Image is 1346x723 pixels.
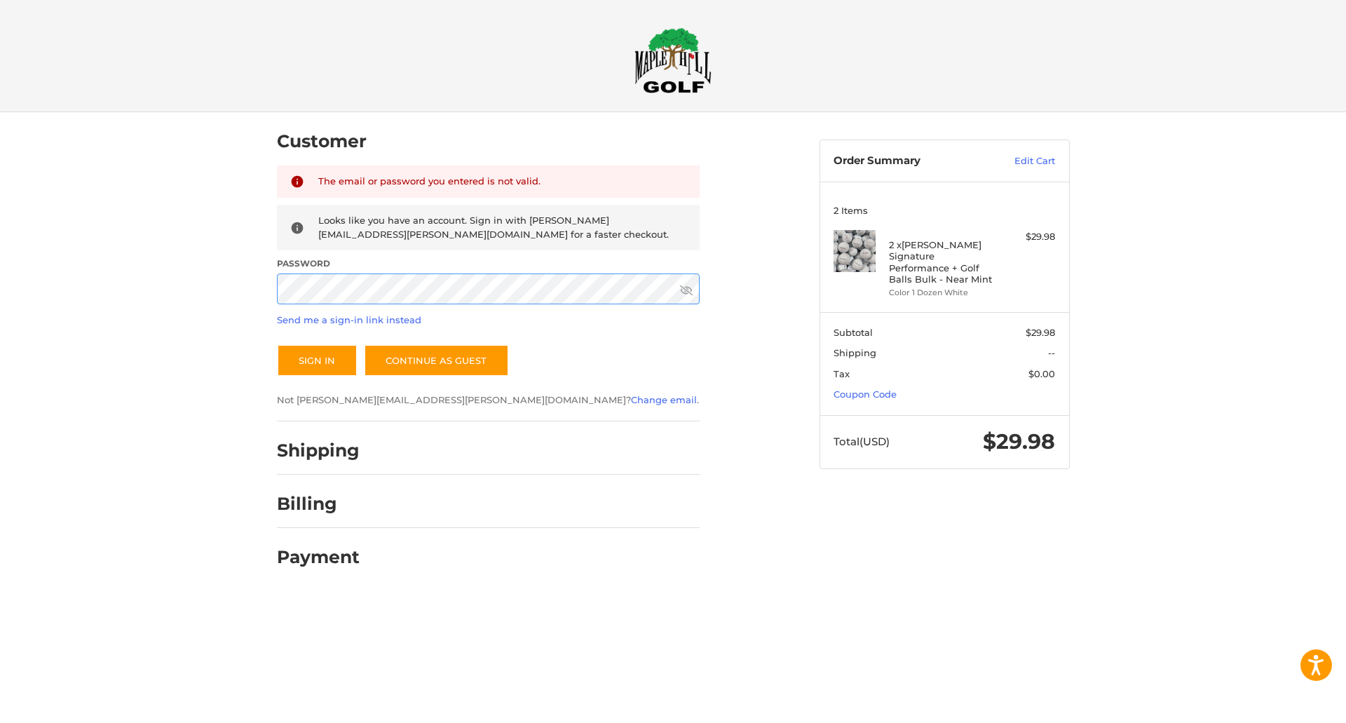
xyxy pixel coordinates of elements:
[1048,347,1055,358] span: --
[834,435,890,448] span: Total (USD)
[983,428,1055,454] span: $29.98
[889,287,996,299] li: Color 1 Dozen White
[277,344,358,377] button: Sign In
[834,154,984,168] h3: Order Summary
[277,546,360,568] h2: Payment
[1028,368,1055,379] span: $0.00
[1000,230,1055,244] div: $29.98
[1026,327,1055,338] span: $29.98
[834,205,1055,216] h3: 2 Items
[634,27,712,93] img: Maple Hill Golf
[318,215,669,240] span: Looks like you have an account. Sign in with [PERSON_NAME][EMAIL_ADDRESS][PERSON_NAME][DOMAIN_NAM...
[277,314,421,325] a: Send me a sign-in link instead
[834,368,850,379] span: Tax
[277,440,360,461] h2: Shipping
[318,175,686,189] div: The email or password you entered is not valid.
[277,257,700,270] label: Password
[631,394,697,405] a: Change email
[834,347,876,358] span: Shipping
[277,393,700,407] p: Not [PERSON_NAME][EMAIL_ADDRESS][PERSON_NAME][DOMAIN_NAME]? .
[834,327,873,338] span: Subtotal
[889,239,996,285] h4: 2 x [PERSON_NAME] Signature Performance + Golf Balls Bulk - Near Mint
[277,493,359,515] h2: Billing
[834,388,897,400] a: Coupon Code
[984,154,1055,168] a: Edit Cart
[277,130,367,152] h2: Customer
[364,344,509,377] a: Continue as guest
